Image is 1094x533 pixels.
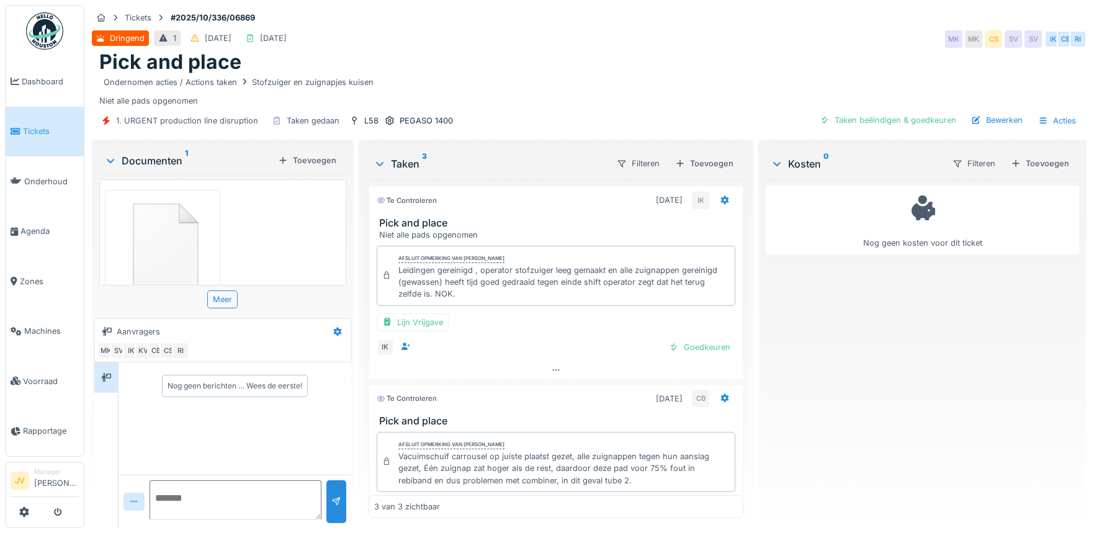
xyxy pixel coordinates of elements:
div: Kosten [771,156,942,171]
div: [DATE] [656,194,683,206]
h3: Pick and place [379,415,738,427]
div: Toevoegen [273,152,341,169]
div: Nog geen berichten … Wees de eerste! [168,380,302,392]
span: Zones [20,275,79,287]
div: Manager [34,467,79,477]
div: SV [1025,30,1042,48]
strong: #2025/10/336/06869 [166,12,260,24]
a: Dashboard [6,56,84,107]
a: JV Manager[PERSON_NAME] [11,467,79,497]
div: Tickets [125,12,151,24]
div: Vacuimschuif carrousel op juiste plaatst gezet, alle zuignappen tegen hun aanslag gezet, Één zuig... [398,450,730,486]
li: JV [11,472,29,490]
span: Voorraad [23,375,79,387]
div: MK [97,342,115,359]
div: Afsluit opmerking van [PERSON_NAME] [398,441,504,449]
div: CS [159,342,177,359]
div: CS [985,30,1002,48]
div: 1 [173,32,176,44]
div: IK [377,339,394,356]
a: Rapportage [6,406,84,457]
div: PEGASO 1400 [400,115,453,127]
div: 3 van 3 zichtbaar [374,501,440,513]
h1: Pick and place [99,50,241,74]
div: Bewerken [966,112,1028,128]
div: Niet alle pads opgenomen [379,229,738,241]
div: Nog geen kosten voor dit ticket [774,191,1071,249]
div: [DATE] [656,393,683,405]
div: SV [1005,30,1022,48]
div: Afsluit opmerking van [PERSON_NAME] [398,254,504,263]
div: Lijn Vrijgave [377,313,449,331]
li: [PERSON_NAME] [34,467,79,494]
span: Rapportage [23,425,79,437]
h3: Pick and place [379,217,738,229]
img: 84750757-fdcc6f00-afbb-11ea-908a-1074b026b06b.png [108,193,217,297]
div: Leidingen gereinigd , operator stofzuiger leeg gemaakt en alle zuignappen gereinigd (gewassen) he... [398,264,730,300]
sup: 3 [422,156,427,171]
div: Taken [374,156,606,171]
span: Machines [24,325,79,337]
div: KV [135,342,152,359]
div: Goedkeuren [664,339,735,356]
div: L58 [364,115,379,127]
a: Zones [6,256,84,307]
div: IK [1044,30,1062,48]
div: 1. URGENT production line disruption [116,115,258,127]
div: Te controleren [377,195,437,206]
div: Toevoegen [670,155,738,172]
div: CB [1057,30,1074,48]
div: Te controleren [377,393,437,404]
span: Tickets [23,125,79,137]
div: RI [172,342,189,359]
div: Toevoegen [1006,155,1074,172]
a: Onderhoud [6,156,84,207]
a: Tickets [6,107,84,157]
span: Dashboard [22,76,79,87]
div: Filteren [947,155,1001,172]
div: Dringend [110,32,145,44]
sup: 0 [823,156,829,171]
div: Ondernomen acties / Actions taken Stofzuiger en zuignapjes kuisen [104,76,374,88]
div: Taken beëindigen & goedkeuren [815,112,961,128]
div: Meer [207,290,238,308]
div: IK [692,192,709,209]
div: Niet alle pads opgenomen [99,74,1079,107]
span: Agenda [20,225,79,237]
span: Onderhoud [24,176,79,187]
div: Acties [1033,112,1082,130]
a: Voorraad [6,356,84,406]
div: SV [110,342,127,359]
div: CB [692,390,709,407]
div: MK [945,30,962,48]
div: MK [965,30,982,48]
div: IK [122,342,140,359]
div: RI [1069,30,1087,48]
div: Taken gedaan [287,115,339,127]
div: [DATE] [260,32,287,44]
div: Aanvragers [117,326,160,338]
div: Documenten [104,153,273,168]
a: Machines [6,307,84,357]
div: Filteren [611,155,665,172]
a: Agenda [6,207,84,257]
div: CB [147,342,164,359]
img: Badge_color-CXgf-gQk.svg [26,12,63,50]
sup: 1 [185,153,188,168]
div: [DATE] [205,32,231,44]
